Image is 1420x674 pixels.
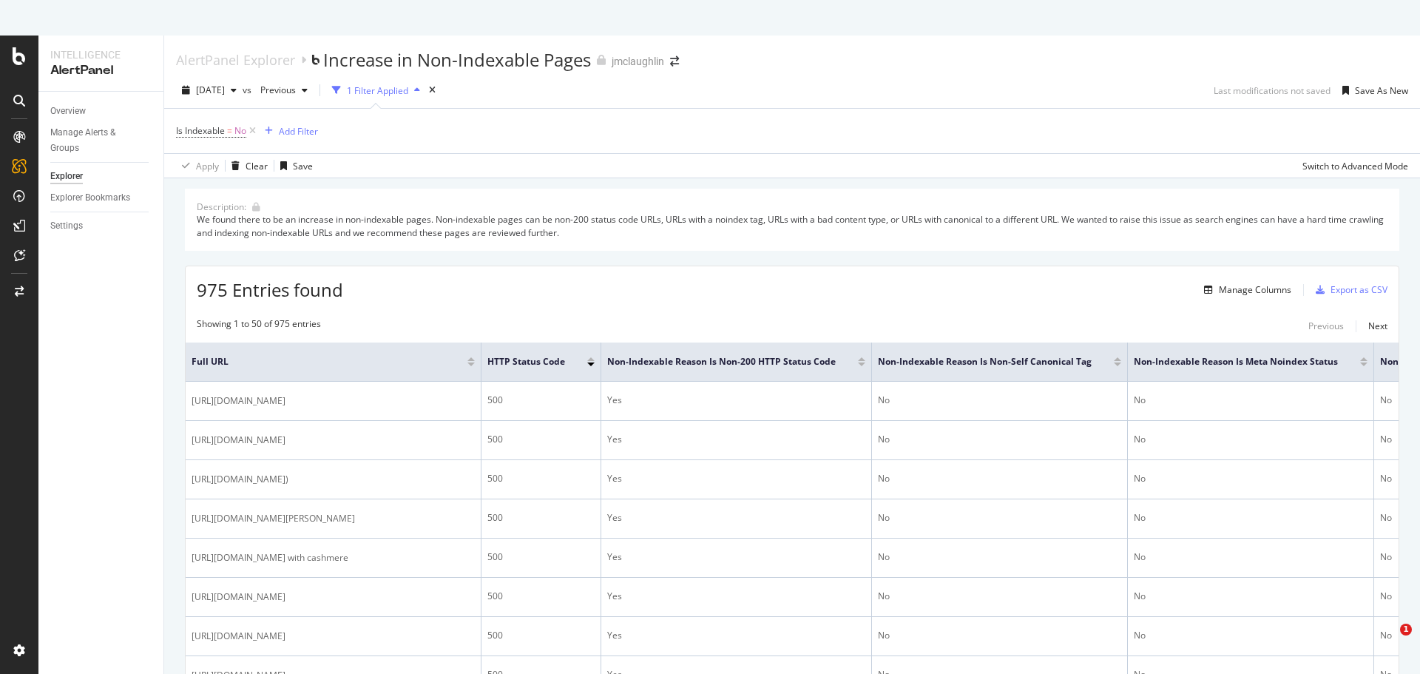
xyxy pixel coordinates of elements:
div: No [1134,433,1367,446]
span: [URL][DOMAIN_NAME][PERSON_NAME] [192,511,355,526]
div: Increase in Non-Indexable Pages [323,47,591,73]
div: Yes [607,433,865,446]
button: Save [274,154,313,178]
div: Manage Alerts & Groups [50,125,139,156]
div: arrow-right-arrow-left [670,56,679,67]
a: Overview [50,104,153,119]
div: jmclaughlin [612,54,664,69]
button: Previous [254,78,314,102]
div: No [878,629,1121,642]
div: Next [1368,320,1387,332]
div: No [878,511,1121,525]
div: No [878,590,1121,603]
div: times [426,83,439,98]
div: Save As New [1355,84,1408,97]
div: Yes [607,511,865,525]
iframe: Intercom live chat [1370,624,1405,659]
div: Apply [196,160,219,172]
div: No [878,550,1121,564]
div: Add Filter [279,125,318,138]
div: Last modifications not saved [1214,84,1331,97]
div: Switch to Advanced Mode [1302,160,1408,172]
span: 2025 Aug. 28th [196,84,225,96]
div: Clear [246,160,268,172]
a: Settings [50,218,153,234]
div: Yes [607,590,865,603]
div: Previous [1308,320,1344,332]
span: Non-Indexable Reason is Non-200 HTTP Status Code [607,355,836,368]
div: 500 [487,472,595,485]
div: No [1134,590,1367,603]
div: Yes [607,629,865,642]
div: No [1134,394,1367,407]
div: 500 [487,590,595,603]
span: Previous [254,84,296,96]
div: No [878,472,1121,485]
div: 500 [487,629,595,642]
a: Explorer Bookmarks [50,190,153,206]
button: Switch to Advanced Mode [1296,154,1408,178]
div: No [1134,472,1367,485]
span: [URL][DOMAIN_NAME]) [192,472,288,487]
span: vs [243,84,254,96]
span: [URL][DOMAIN_NAME] [192,629,285,644]
button: [DATE] [176,78,243,102]
div: AlertPanel [50,62,152,79]
div: No [878,433,1121,446]
span: Non-Indexable Reason is Meta noindex Status [1134,355,1338,368]
button: Apply [176,154,219,178]
div: 1 Filter Applied [347,84,408,97]
span: Is Indexable [176,124,225,137]
span: [URL][DOMAIN_NAME] [192,394,285,408]
span: 1 [1400,624,1412,636]
a: AlertPanel Explorer [176,52,295,68]
span: [URL][DOMAIN_NAME] [192,590,285,604]
div: Explorer Bookmarks [50,190,130,206]
button: Save As New [1336,78,1408,102]
span: [URL][DOMAIN_NAME] [192,433,285,448]
button: Export as CSV [1310,278,1387,302]
span: 975 Entries found [197,277,343,302]
div: Showing 1 to 50 of 975 entries [197,317,321,335]
div: No [1134,511,1367,525]
div: Description: [197,200,246,213]
div: Yes [607,394,865,407]
span: [URL][DOMAIN_NAME] with cashmere [192,550,348,565]
div: Save [293,160,313,172]
button: Clear [226,154,268,178]
span: HTTP Status Code [487,355,565,368]
div: No [878,394,1121,407]
div: Intelligence [50,47,152,62]
div: 500 [487,511,595,525]
div: Explorer [50,169,83,184]
div: 500 [487,394,595,407]
div: Manage Columns [1219,283,1291,296]
button: Manage Columns [1198,281,1291,299]
div: Yes [607,550,865,564]
span: Non-Indexable Reason is Non-Self Canonical Tag [878,355,1092,368]
div: We found there to be an increase in non-indexable pages. Non-indexable pages can be non-200 statu... [197,213,1387,238]
span: No [234,121,246,141]
div: Export as CSV [1331,283,1387,296]
button: Previous [1308,317,1344,335]
span: Full URL [192,355,445,368]
button: Next [1368,317,1387,335]
div: Yes [607,472,865,485]
a: Manage Alerts & Groups [50,125,153,156]
div: No [1134,550,1367,564]
button: Add Filter [259,122,318,140]
div: No [1134,629,1367,642]
div: Settings [50,218,83,234]
span: = [227,124,232,137]
div: 500 [487,433,595,446]
div: Overview [50,104,86,119]
button: 1 Filter Applied [326,78,426,102]
a: Explorer [50,169,153,184]
div: 500 [487,550,595,564]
